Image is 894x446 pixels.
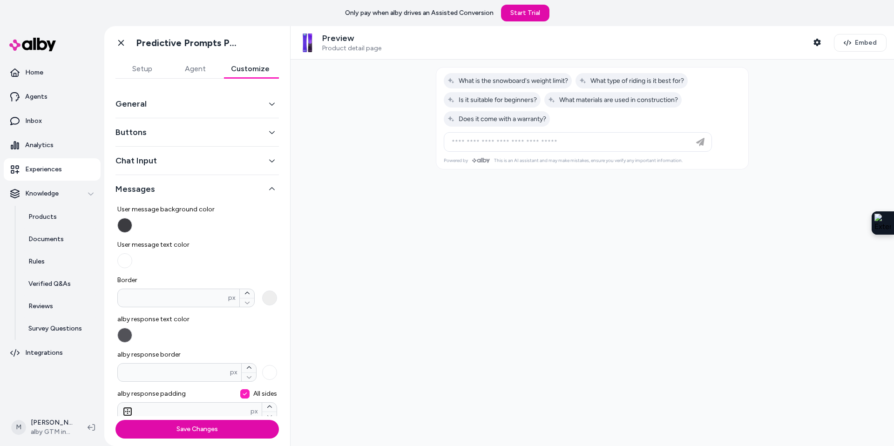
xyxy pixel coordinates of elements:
a: Verified Q&As [19,273,101,295]
span: User message background color [117,205,277,214]
button: alby response text color [117,328,132,343]
button: User message background color [117,218,132,233]
a: Experiences [4,158,101,181]
span: alby response border [117,350,277,359]
span: px [228,293,236,303]
button: Messages [115,182,279,196]
a: Start Trial [501,5,549,21]
label: alby response padding [117,389,277,399]
span: Embed [855,38,877,47]
span: User message text color [117,240,277,250]
input: alby response borderpx [118,368,230,377]
span: px [251,407,258,416]
p: Agents [25,92,47,101]
span: alby GTM internal [31,427,73,437]
button: Embed [834,34,887,52]
p: Home [25,68,43,77]
button: Customize [222,60,279,78]
button: alby response borderpx [262,365,277,380]
p: Analytics [25,141,54,150]
button: Setup [115,60,169,78]
input: Borderpx [118,293,228,303]
button: Knowledge [4,182,101,205]
h1: Predictive Prompts PDP [136,37,241,49]
button: Chat Input [115,154,279,167]
a: Agents [4,86,101,108]
p: Integrations [25,348,63,358]
a: Home [4,61,101,84]
button: Save Changes [115,420,279,439]
a: Survey Questions [19,318,101,340]
div: Messages [115,196,279,423]
p: Experiences [25,165,62,174]
a: Inbox [4,110,101,132]
span: Border [117,276,277,285]
span: Product detail page [322,44,381,53]
p: Survey Questions [28,324,82,333]
span: All sides [253,389,277,399]
p: Documents [28,235,64,244]
p: Verified Q&As [28,279,71,289]
p: [PERSON_NAME] [31,418,73,427]
span: M [11,420,26,435]
p: Rules [28,257,45,266]
button: Borderpx [240,289,254,298]
p: Reviews [28,302,53,311]
span: alby response text color [117,315,277,324]
button: Borderpx [240,298,254,307]
span: px [230,368,237,377]
button: M[PERSON_NAME]alby GTM internal [6,412,80,442]
p: Preview [322,33,381,44]
button: Buttons [115,126,279,139]
p: Inbox [25,116,42,126]
img: Extension Icon [874,214,891,232]
a: Documents [19,228,101,250]
a: Rules [19,250,101,273]
button: alby response borderpx [242,364,256,372]
a: Products [19,206,101,228]
img: alby Logo [9,38,56,51]
button: All sides [240,389,250,399]
a: Reviews [19,295,101,318]
button: User message text color [117,253,132,268]
button: Borderpx [262,291,277,305]
p: Products [28,212,57,222]
p: Only pay when alby drives an Assisted Conversion [345,8,494,18]
img: The Inventory Not Tracked Snowboard - Default Title [298,34,317,52]
button: Agent [169,60,222,78]
a: Integrations [4,342,101,364]
button: alby response borderpx [242,372,256,382]
button: General [115,97,279,110]
a: Analytics [4,134,101,156]
p: Knowledge [25,189,59,198]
